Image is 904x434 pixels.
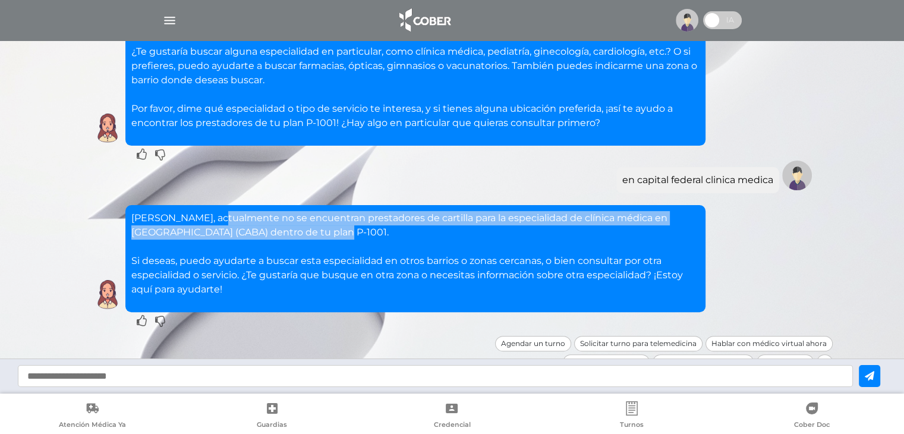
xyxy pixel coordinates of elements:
[722,401,902,432] a: Cober Doc
[794,420,830,431] span: Cober Doc
[131,2,700,130] p: ¡Gracias por tu mensaje, [PERSON_NAME]! Para poder mostrarte la cartilla médica, necesito que sel...
[757,354,814,370] div: Odontología
[563,354,650,370] div: Solicitar autorización
[653,354,754,370] div: Consultar cartilla médica
[59,420,126,431] span: Atención Médica Ya
[257,420,287,431] span: Guardias
[622,173,773,187] div: en capital federal clinica medica
[620,420,644,431] span: Turnos
[542,401,722,432] a: Turnos
[574,336,703,351] div: Solicitar turno para telemedicina
[2,401,182,432] a: Atención Médica Ya
[782,161,812,190] img: Tu imagen
[705,336,833,351] div: Hablar con médico virtual ahora
[182,401,363,432] a: Guardias
[131,211,700,297] p: [PERSON_NAME], actualmente no se encuentran prestadores de cartilla para la especialidad de clíni...
[362,401,542,432] a: Credencial
[93,279,122,309] img: Cober IA
[162,13,177,28] img: Cober_menu-lines-white.svg
[676,9,698,32] img: profile-placeholder.svg
[93,113,122,143] img: Cober IA
[393,6,455,34] img: logo_cober_home-white.png
[495,336,571,351] div: Agendar un turno
[433,420,470,431] span: Credencial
